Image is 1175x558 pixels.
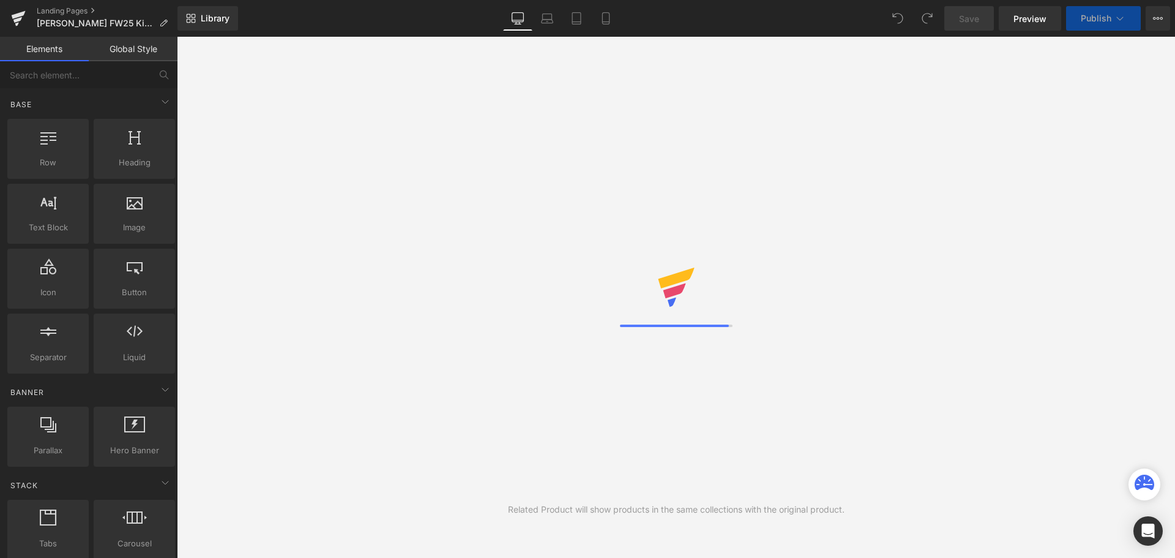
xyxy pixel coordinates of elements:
span: Tabs [11,537,85,550]
a: Mobile [591,6,621,31]
span: Row [11,156,85,169]
span: Hero Banner [97,444,171,457]
span: Heading [97,156,171,169]
button: Undo [886,6,910,31]
span: Base [9,99,33,110]
a: Laptop [532,6,562,31]
div: Open Intercom Messenger [1133,516,1163,546]
a: Preview [999,6,1061,31]
span: [PERSON_NAME] FW25 Kintsugi Collection [37,18,154,28]
span: Publish [1081,13,1111,23]
span: Parallax [11,444,85,457]
span: Library [201,13,229,24]
span: Separator [11,351,85,364]
a: New Library [177,6,238,31]
a: Tablet [562,6,591,31]
a: Desktop [503,6,532,31]
a: Landing Pages [37,6,177,16]
button: Publish [1066,6,1141,31]
span: Stack [9,480,39,491]
span: Carousel [97,537,171,550]
span: Preview [1013,12,1046,25]
a: Global Style [89,37,177,61]
span: Icon [11,286,85,299]
span: Banner [9,386,45,398]
span: Liquid [97,351,171,364]
div: Related Product will show products in the same collections with the original product. [508,503,845,516]
span: Save [959,12,979,25]
span: Image [97,221,171,234]
button: More [1146,6,1170,31]
button: Redo [915,6,939,31]
span: Text Block [11,221,85,234]
span: Button [97,286,171,299]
